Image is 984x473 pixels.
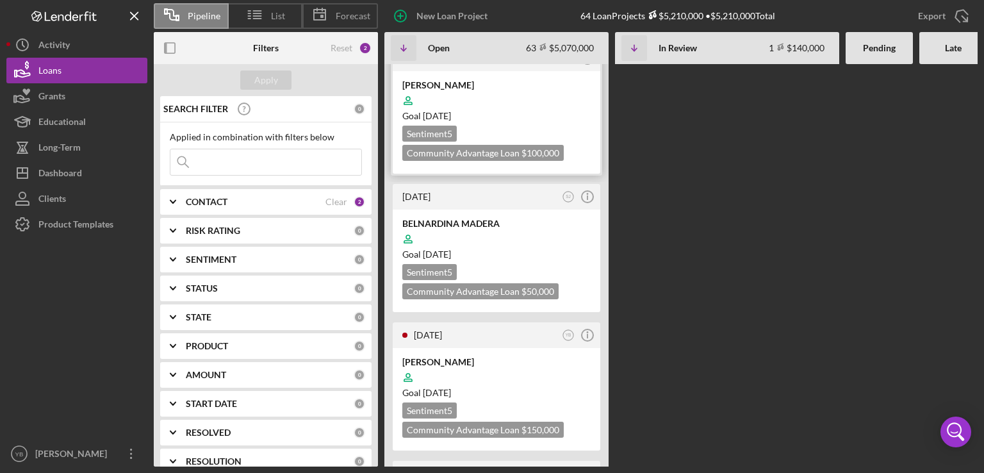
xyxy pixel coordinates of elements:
span: Pipeline [188,11,220,21]
b: In Review [659,43,697,53]
div: 2 [354,196,365,208]
div: 0 [354,369,365,381]
button: Activity [6,32,147,58]
b: RISK RATING [186,226,240,236]
div: Sentiment 5 [402,264,457,280]
time: 12/02/2025 [423,387,451,398]
div: Long-Term [38,135,81,163]
div: Applied in combination with filters below [170,132,362,142]
div: 0 [354,456,365,467]
a: [DATE]YB[PERSON_NAME]Goal [DATE]Sentiment5Community Advantage Loan $150,000 [391,320,602,452]
button: Product Templates [6,212,147,237]
button: New Loan Project [384,3,500,29]
div: 1 $140,000 [769,42,824,53]
button: SJ [560,188,577,206]
div: BELNARDINA MADERA [402,217,591,230]
b: START DATE [186,399,237,409]
div: Loans [38,58,61,87]
div: Community Advantage Loan [402,145,564,161]
b: PRODUCT [186,341,228,351]
text: YB [15,451,24,458]
button: YB[PERSON_NAME] [6,441,147,467]
div: 0 [354,254,365,265]
div: Clear [325,197,347,207]
div: Activity [38,32,70,61]
button: Loans [6,58,147,83]
span: Goal [402,110,451,121]
div: 0 [354,225,365,236]
button: Long-Term [6,135,147,160]
b: STATE [186,312,211,322]
button: Export [905,3,978,29]
b: Pending [863,43,896,53]
div: Grants [38,83,65,112]
div: Dashboard [38,160,82,189]
time: 11/26/2025 [423,249,451,260]
div: Sentiment 5 [402,402,457,419]
button: YB [560,327,577,344]
b: CONTACT [186,197,227,207]
span: $100,000 [521,147,559,158]
div: Clients [38,186,66,215]
div: 0 [354,311,365,323]
b: Filters [253,43,279,53]
b: RESOLUTION [186,456,242,467]
b: Open [428,43,450,53]
div: Export [918,3,946,29]
div: [PERSON_NAME] [402,79,591,92]
span: Goal [402,387,451,398]
a: [DATE]YB[PERSON_NAME]Goal [DATE]Sentiment5Community Advantage Loan $100,000 [391,44,602,176]
div: [PERSON_NAME] [402,356,591,369]
button: Apply [240,71,291,90]
text: SJ [566,194,571,199]
time: 2025-09-24 18:03 [414,329,442,340]
button: Dashboard [6,160,147,186]
span: $50,000 [521,286,554,297]
div: 0 [354,340,365,352]
b: AMOUNT [186,370,226,380]
button: Grants [6,83,147,109]
span: Goal [402,249,451,260]
div: Reset [331,43,352,53]
time: 2025-09-25 17:48 [402,191,430,202]
div: $5,210,000 [645,10,703,21]
div: [PERSON_NAME] [32,441,115,470]
div: Open Intercom Messenger [940,417,971,447]
b: SEARCH FILTER [163,104,228,114]
div: 0 [354,398,365,410]
b: RESOLVED [186,427,231,438]
div: Educational [38,109,86,138]
div: Community Advantage Loan [402,283,559,299]
b: STATUS [186,283,218,294]
div: Community Advantage Loan [402,422,564,438]
div: Apply [254,71,278,90]
div: 63 $5,070,000 [526,42,594,53]
div: 0 [354,427,365,438]
button: Clients [6,186,147,212]
span: $150,000 [521,424,559,435]
div: Product Templates [38,212,113,240]
b: SENTIMENT [186,254,236,265]
div: 2 [359,42,372,54]
div: New Loan Project [416,3,488,29]
span: Forecast [336,11,370,21]
div: Sentiment 5 [402,126,457,142]
div: 0 [354,283,365,294]
a: [DATE]SJBELNARDINA MADERAGoal [DATE]Sentiment5Community Advantage Loan $50,000 [391,182,602,314]
button: Educational [6,109,147,135]
div: 0 [354,103,365,115]
time: 11/17/2025 [423,110,451,121]
text: YB [566,333,571,337]
b: Late [945,43,962,53]
span: List [271,11,285,21]
div: 64 Loan Projects • $5,210,000 Total [580,10,775,21]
